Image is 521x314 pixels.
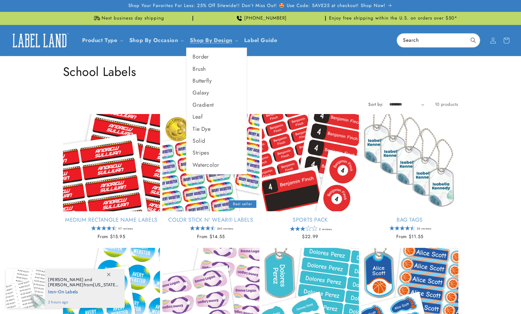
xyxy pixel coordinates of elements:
[435,101,458,107] span: 10 products
[186,123,247,135] a: Tie Dye
[63,12,193,25] div: Announcement
[241,33,281,48] a: Label Guide
[129,37,178,44] span: Shop By Occasion
[368,101,383,107] label: Sort by:
[63,64,458,80] h1: School Labels
[262,216,359,223] a: Sports Pack
[48,277,92,287] span: [PERSON_NAME] and [PERSON_NAME]
[196,12,326,25] div: Announcement
[186,51,247,63] a: Border
[329,15,457,21] span: Enjoy free shipping within the U.S. on orders over $50*
[186,159,247,171] a: Watercolor
[186,111,247,123] a: Leaf
[78,33,126,48] summary: Product Type
[48,277,118,287] span: from , purchased
[128,3,386,9] span: Shop Your Favorites For Less: 25% Off Sitewide!! Don’t Miss Out! 🤩 Use Code: SAVE25 at checkout! ...
[63,216,160,223] a: Medium Rectangle Name Labels
[467,34,480,47] button: Search
[244,15,287,21] span: [PHONE_NUMBER]
[190,36,232,44] a: Shop By Design
[186,63,247,75] a: Brush
[102,15,164,21] span: Next business day shipping
[93,282,118,287] span: [US_STATE]
[7,29,72,52] a: Label Land
[9,31,70,50] img: Label Land
[328,12,458,25] div: Announcement
[186,135,247,147] a: Solid
[186,33,240,48] summary: Shop By Design
[126,33,186,48] summary: Shop By Occasion
[186,87,247,99] a: Galaxy
[186,99,247,111] a: Gradient
[186,147,247,159] a: Stripes
[186,75,247,87] a: Butterfly
[82,36,117,44] a: Product Type
[244,37,277,44] span: Label Guide
[162,216,259,223] a: Color Stick N' Wear® Labels
[361,216,458,223] a: Bag Tags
